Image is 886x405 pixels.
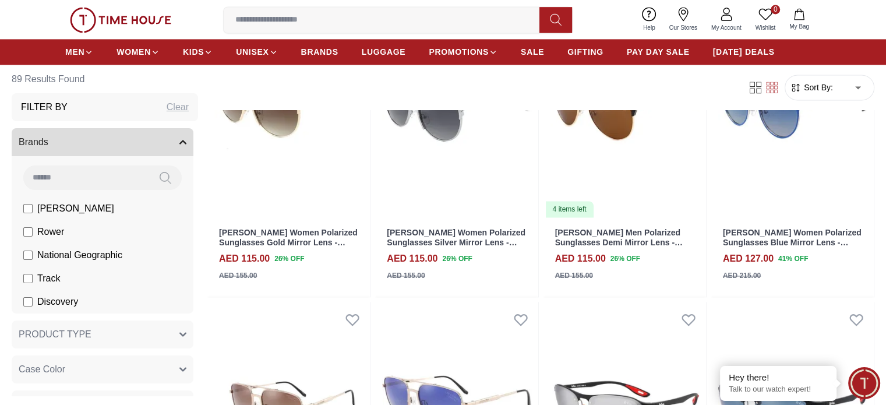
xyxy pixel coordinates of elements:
input: National Geographic [23,251,33,260]
a: KIDS [183,41,213,62]
a: [PERSON_NAME] Men Polarized Sunglasses Demi Mirror Lens - LC1026C03 [555,228,683,257]
span: SALE [521,46,544,58]
span: 26 % OFF [610,253,640,264]
h6: 89 Results Found [12,65,198,93]
span: PROMOTIONS [429,46,489,58]
button: My Bag [782,6,816,33]
a: BRANDS [301,41,338,62]
span: KIDS [183,46,204,58]
p: Talk to our watch expert! [729,385,828,395]
div: AED 155.00 [387,270,425,281]
span: [PERSON_NAME] [37,202,114,216]
span: 26 % OFF [442,253,472,264]
span: Track [37,272,60,286]
a: [PERSON_NAME] Women Polarized Sunglasses Gold Mirror Lens - LC1031C02 [219,228,358,257]
span: Wishlist [751,23,780,32]
span: My Account [707,23,746,32]
input: Track [23,274,33,283]
a: 0Wishlist [749,5,782,34]
span: UNISEX [236,46,269,58]
div: AED 155.00 [555,270,593,281]
h3: Filter By [21,100,68,114]
span: Sort By: [802,82,833,93]
span: Rower [37,225,64,239]
span: PAY DAY SALE [627,46,690,58]
img: LEE COOPER Men Polarized Sunglasses Demi Mirror Lens - LC1026C03 [543,2,706,219]
span: My Bag [785,22,814,31]
button: PRODUCT TYPE [12,321,193,348]
a: LEE COOPER Men Polarized Sunglasses Demi Mirror Lens - LC1026C034 items left [543,2,706,219]
h4: AED 127.00 [723,252,774,266]
button: Sort By: [790,82,833,93]
img: LEE COOPER Women Polarized Sunglasses Gold Mirror Lens - LC1031C02 [207,2,370,219]
a: Help [636,5,662,34]
input: Rower [23,227,33,237]
a: PROMOTIONS [429,41,497,62]
a: Our Stores [662,5,704,34]
span: Brands [19,135,48,149]
a: [PERSON_NAME] Women Polarized Sunglasses Silver Mirror Lens - LC1031C01 [387,228,525,257]
div: 4 items left [546,201,594,217]
input: Discovery [23,297,33,307]
a: [PERSON_NAME] Women Polarized Sunglasses Blue Mirror Lens - LC1025C01 [723,228,862,257]
a: GIFTING [567,41,603,62]
div: Hey there! [729,372,828,383]
span: LUGGAGE [362,46,406,58]
span: 41 % OFF [778,253,808,264]
span: 0 [771,5,780,14]
img: ... [70,7,171,33]
div: AED 215.00 [723,270,761,281]
span: National Geographic [37,248,122,262]
div: Clear [167,100,189,114]
span: Help [638,23,660,32]
a: UNISEX [236,41,277,62]
span: 26 % OFF [274,253,304,264]
span: MEN [65,46,84,58]
h4: AED 115.00 [387,252,437,266]
button: Brands [12,128,193,156]
span: Discovery [37,295,78,309]
a: LUGGAGE [362,41,406,62]
a: MEN [65,41,93,62]
a: [DATE] DEALS [713,41,775,62]
span: Case Color [19,362,65,376]
h4: AED 115.00 [219,252,270,266]
span: GIFTING [567,46,603,58]
div: Chat Widget [848,367,880,399]
img: LEE COOPER Women Polarized Sunglasses Blue Mirror Lens - LC1025C01 [711,2,874,219]
img: LEE COOPER Women Polarized Sunglasses Silver Mirror Lens - LC1031C01 [375,2,538,219]
input: [PERSON_NAME] [23,204,33,213]
a: WOMEN [117,41,160,62]
div: AED 155.00 [219,270,257,281]
span: Our Stores [665,23,702,32]
span: WOMEN [117,46,151,58]
span: BRANDS [301,46,338,58]
span: PRODUCT TYPE [19,327,91,341]
a: PAY DAY SALE [627,41,690,62]
button: Case Color [12,355,193,383]
span: [DATE] DEALS [713,46,775,58]
h4: AED 115.00 [555,252,606,266]
a: SALE [521,41,544,62]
